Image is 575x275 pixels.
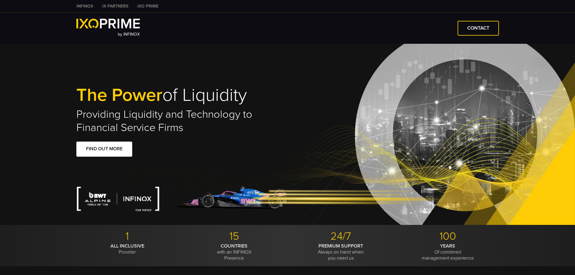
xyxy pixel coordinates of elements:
[76,19,140,38] a: by INFINOX
[221,243,248,249] strong: COUNTRIES
[318,243,363,249] strong: PREMIUM SUPPORT
[440,243,455,249] strong: YEARS
[76,84,162,106] span: The Power
[110,243,144,249] strong: ALL INCLUSIVE
[183,230,285,243] p: 15
[290,243,392,261] p: Always on hand when you need us
[397,243,499,261] p: Of combined management experience
[397,230,499,243] p: 100
[458,21,499,36] a: CONTACT
[72,3,98,9] a: INFINOX
[290,230,392,243] p: 24/7
[76,142,132,156] a: FIND OUT MORE
[76,108,288,134] h2: Providing Liquidity and Technology to Financial Service Firms
[98,3,133,9] a: IX PARTNERS
[183,243,285,261] p: with an INFINOX Presence
[76,243,179,255] p: Provider
[76,230,179,243] p: 1
[76,86,288,105] h1: of Liquidity
[118,32,140,37] span: by INFINOX
[133,3,163,9] a: IXO PRIME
